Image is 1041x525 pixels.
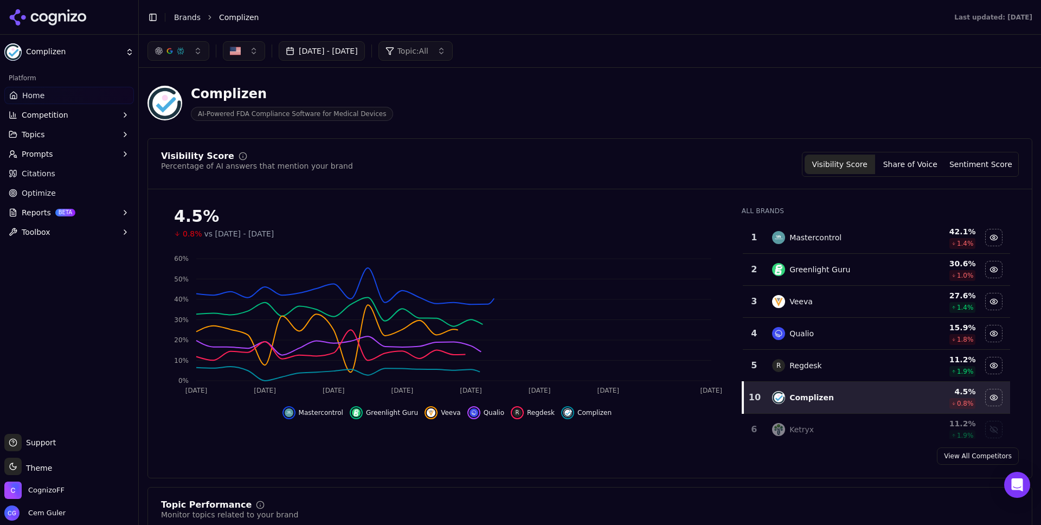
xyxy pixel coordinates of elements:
[789,328,814,339] div: Qualio
[219,12,259,23] span: Complizen
[147,86,182,120] img: Complizen
[425,406,461,419] button: Hide veeva data
[391,387,414,394] tspan: [DATE]
[985,389,1003,406] button: Hide complizen data
[937,447,1019,465] a: View All Competitors
[470,408,478,417] img: qualio
[957,367,974,376] span: 1.9 %
[1004,472,1030,498] div: Open Intercom Messenger
[906,226,975,237] div: 42.1 %
[254,387,276,394] tspan: [DATE]
[204,228,274,239] span: vs [DATE] - [DATE]
[957,303,974,312] span: 1.4 %
[24,508,66,518] span: Cem Guler
[22,90,44,101] span: Home
[174,13,201,22] a: Brands
[985,357,1003,374] button: Hide regdesk data
[957,271,974,280] span: 1.0 %
[191,85,393,103] div: Complizen
[529,387,551,394] tspan: [DATE]
[4,43,22,61] img: Complizen
[22,437,56,448] span: Support
[4,482,22,499] img: CognizoFF
[26,47,121,57] span: Complizen
[22,464,52,472] span: Theme
[772,423,785,436] img: ketryx
[350,406,418,419] button: Hide greenlight guru data
[285,408,293,417] img: mastercontrol
[279,41,365,61] button: [DATE] - [DATE]
[4,69,134,87] div: Platform
[460,387,482,394] tspan: [DATE]
[985,229,1003,246] button: Hide mastercontrol data
[805,155,875,174] button: Visibility Score
[427,408,435,417] img: veeva
[4,184,134,202] a: Optimize
[747,295,762,308] div: 3
[772,231,785,244] img: mastercontrol
[985,325,1003,342] button: Hide qualio data
[183,228,202,239] span: 0.8%
[161,152,234,161] div: Visibility Score
[772,359,785,372] span: R
[178,377,189,385] tspan: 0%
[906,322,975,333] div: 15.9 %
[743,382,1010,414] tr: 10complizenComplizen4.5%0.8%Hide complizen data
[772,263,785,276] img: greenlight guru
[957,335,974,344] span: 1.8 %
[985,293,1003,310] button: Hide veeva data
[742,207,1010,215] div: All Brands
[4,126,134,143] button: Topics
[748,391,762,404] div: 10
[161,501,252,509] div: Topic Performance
[22,129,45,140] span: Topics
[747,231,762,244] div: 1
[747,359,762,372] div: 5
[743,414,1010,446] tr: 6ketryxKetryx11.2%1.9%Show ketryx data
[161,509,298,520] div: Monitor topics related to your brand
[906,354,975,365] div: 11.2 %
[513,408,522,417] span: R
[906,386,975,397] div: 4.5 %
[772,295,785,308] img: veeva
[747,327,762,340] div: 4
[743,254,1010,286] tr: 2greenlight guruGreenlight Guru30.6%1.0%Hide greenlight guru data
[230,46,241,56] img: United States
[700,387,722,394] tspan: [DATE]
[185,387,208,394] tspan: [DATE]
[174,296,189,303] tspan: 40%
[22,207,51,218] span: Reports
[906,290,975,301] div: 27.6 %
[4,505,66,521] button: Open user button
[174,207,720,226] div: 4.5%
[985,261,1003,278] button: Hide greenlight guru data
[563,408,572,417] img: complizen
[985,421,1003,438] button: Show ketryx data
[22,227,50,238] span: Toolbox
[467,406,504,419] button: Hide qualio data
[323,387,345,394] tspan: [DATE]
[4,145,134,163] button: Prompts
[22,149,53,159] span: Prompts
[789,264,850,275] div: Greenlight Guru
[397,46,428,56] span: Topic: All
[743,222,1010,254] tr: 1mastercontrolMastercontrol42.1%1.4%Hide mastercontrol data
[4,106,134,124] button: Competition
[789,232,841,243] div: Mastercontrol
[875,155,946,174] button: Share of Voice
[511,406,555,419] button: Hide regdesk data
[743,286,1010,318] tr: 3veevaVeeva27.6%1.4%Hide veeva data
[4,87,134,104] a: Home
[4,165,134,182] a: Citations
[174,336,189,344] tspan: 20%
[743,350,1010,382] tr: 5RRegdesk11.2%1.9%Hide regdesk data
[597,387,619,394] tspan: [DATE]
[4,204,134,221] button: ReportsBETA
[946,155,1016,174] button: Sentiment Score
[743,318,1010,350] tr: 4qualioQualio15.9%1.8%Hide qualio data
[352,408,361,417] img: greenlight guru
[747,263,762,276] div: 2
[772,391,785,404] img: complizen
[747,423,762,436] div: 6
[174,316,189,324] tspan: 30%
